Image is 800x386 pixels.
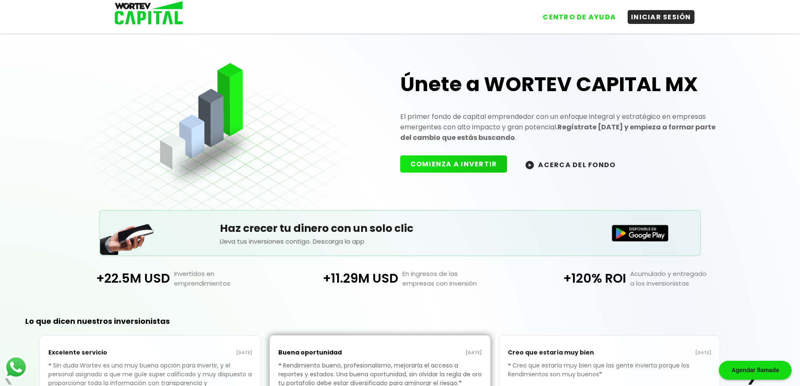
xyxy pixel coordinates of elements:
p: [DATE] [380,349,482,356]
p: Invertidos en emprendimientos [170,269,286,288]
span: ❝ [48,361,53,370]
img: Teléfono [100,213,155,255]
span: ❞ [599,370,604,378]
p: Buena oportunidad [278,344,380,361]
p: +120% ROI [514,269,626,288]
button: ACERCA DEL FONDO [515,155,626,173]
a: COMIENZA A INVERTIR [400,159,516,169]
p: El primer fondo de capital emprendedor con un enfoque integral y estratégico en empresas emergent... [400,111,720,143]
p: Excelente servicio [48,344,150,361]
p: +22.5M USD [58,269,170,288]
button: COMIENZA A INVERTIR [400,155,507,173]
p: [DATE] [610,349,711,356]
button: CENTRO DE AYUDA [539,10,619,24]
img: Disponible en Google Play [612,225,669,242]
div: Agendar llamada [719,361,792,380]
button: INICIAR SESIÓN [628,10,694,24]
a: INICIAR SESIÓN [619,4,694,24]
p: +11.29M USD [286,269,398,288]
p: Lleva tus inversiones contigo. Descarga la app [220,236,580,246]
p: En ingresos de las empresas con inversión [398,269,514,288]
span: ❝ [278,361,283,370]
p: [DATE] [150,349,252,356]
p: Creo que estaría muy bien [508,344,610,361]
h1: Únete a WORTEV CAPITAL MX [400,71,720,98]
h5: Haz crecer tu dinero con un solo clic [220,221,580,236]
p: Acumulado y entregado a los inversionistas [626,269,742,288]
img: wortev-capital-acerca-del-fondo [525,161,534,169]
strong: Regístrate [DATE] y empieza a formar parte del cambio que estás buscando [400,122,716,142]
span: ❝ [508,361,512,370]
a: CENTRO DE AYUDA [531,4,619,24]
img: logos_whatsapp-icon.242b2217.svg [4,355,28,379]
